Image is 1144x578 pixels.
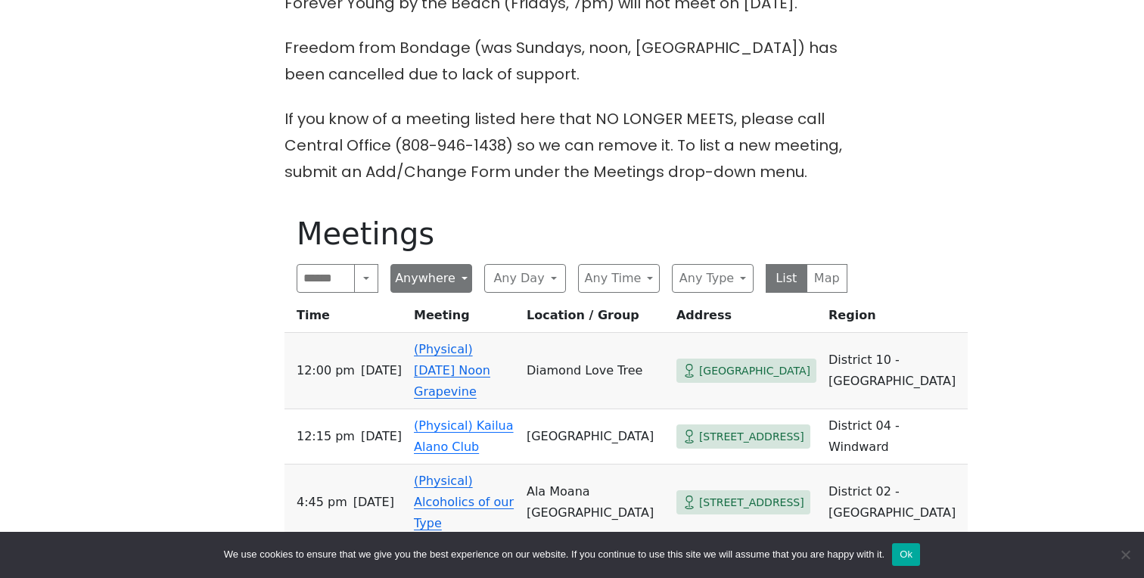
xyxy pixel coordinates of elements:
[414,418,514,454] a: (Physical) Kailua Alano Club
[361,426,402,447] span: [DATE]
[297,216,847,252] h1: Meetings
[822,333,968,409] td: District 10 - [GEOGRAPHIC_DATA]
[807,264,848,293] button: Map
[521,333,670,409] td: Diamond Love Tree
[354,264,378,293] button: Search
[361,360,402,381] span: [DATE]
[1118,547,1133,562] span: No
[284,35,860,88] p: Freedom from Bondage (was Sundays, noon, [GEOGRAPHIC_DATA]) has been cancelled due to lack of sup...
[414,474,514,530] a: (Physical) Alcoholics of our Type
[892,543,920,566] button: Ok
[822,305,968,333] th: Region
[822,409,968,465] td: District 04 - Windward
[297,492,347,513] span: 4:45 PM
[699,362,810,381] span: [GEOGRAPHIC_DATA]
[699,493,804,512] span: [STREET_ADDRESS]
[297,360,355,381] span: 12:00 PM
[670,305,822,333] th: Address
[484,264,566,293] button: Any Day
[699,427,804,446] span: [STREET_ADDRESS]
[414,342,490,399] a: (Physical) [DATE] Noon Grapevine
[224,547,884,562] span: We use cookies to ensure that we give you the best experience on our website. If you continue to ...
[822,465,968,541] td: District 02 - [GEOGRAPHIC_DATA]
[284,305,408,333] th: Time
[353,492,394,513] span: [DATE]
[578,264,660,293] button: Any Time
[521,409,670,465] td: [GEOGRAPHIC_DATA]
[672,264,754,293] button: Any Type
[297,426,355,447] span: 12:15 PM
[390,264,472,293] button: Anywhere
[408,305,521,333] th: Meeting
[521,305,670,333] th: Location / Group
[766,264,807,293] button: List
[297,264,355,293] input: Search
[521,465,670,541] td: Ala Moana [GEOGRAPHIC_DATA]
[284,106,860,185] p: If you know of a meeting listed here that NO LONGER MEETS, please call Central Office (808-946-14...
